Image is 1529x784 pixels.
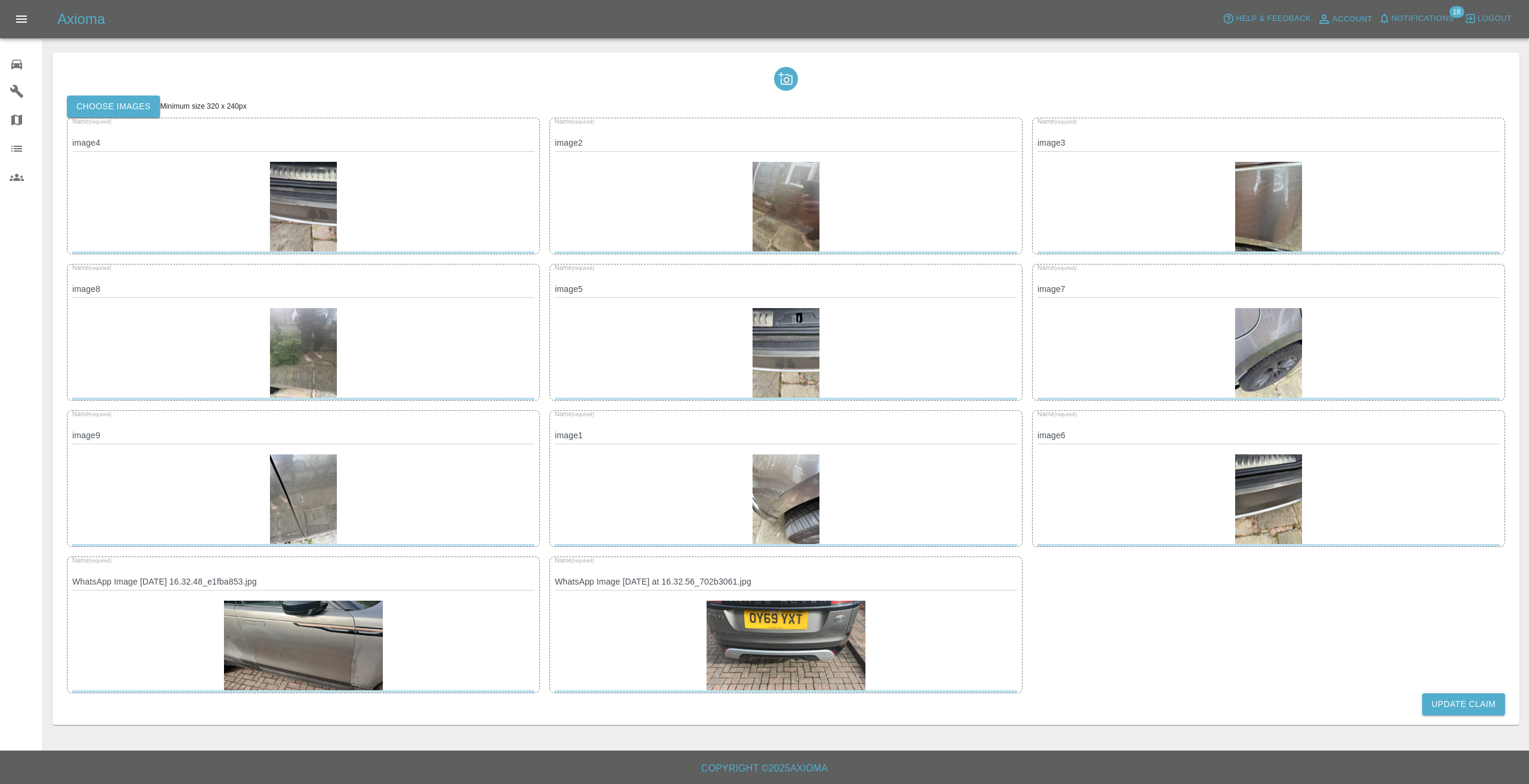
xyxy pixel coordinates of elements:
span: Name [555,557,594,564]
h6: Copyright © 2025 Axioma [10,760,1519,777]
small: (required) [572,265,594,270]
h5: Axioma [57,10,105,29]
span: Name [555,410,594,417]
span: Account [1332,13,1373,26]
small: (required) [572,119,594,124]
span: Name [72,118,112,125]
span: Name [72,410,112,417]
span: Name [72,264,112,271]
small: (required) [89,558,111,563]
span: Name [1037,118,1077,125]
span: Notifications [1392,12,1454,26]
button: Open drawer [7,5,36,33]
button: Help & Feedback [1220,10,1313,28]
small: (required) [89,265,111,270]
span: 18 [1449,6,1464,18]
span: Name [555,264,594,271]
button: Logout [1462,10,1515,28]
small: (required) [89,119,111,124]
small: (required) [1054,265,1076,270]
span: Name [1037,410,1077,417]
label: Choose images [67,96,160,118]
span: Name [555,118,594,125]
span: Minimum size 320 x 240px [160,102,247,110]
small: (required) [89,411,111,417]
span: Name [72,557,112,564]
button: Notifications [1376,10,1457,28]
small: (required) [572,558,594,563]
small: (required) [572,411,594,417]
small: (required) [1054,119,1076,124]
button: Update Claim [1422,693,1505,715]
a: Account [1314,10,1376,29]
small: (required) [1054,411,1076,417]
span: Logout [1478,12,1512,26]
span: Name [1037,264,1077,271]
span: Help & Feedback [1236,12,1310,26]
